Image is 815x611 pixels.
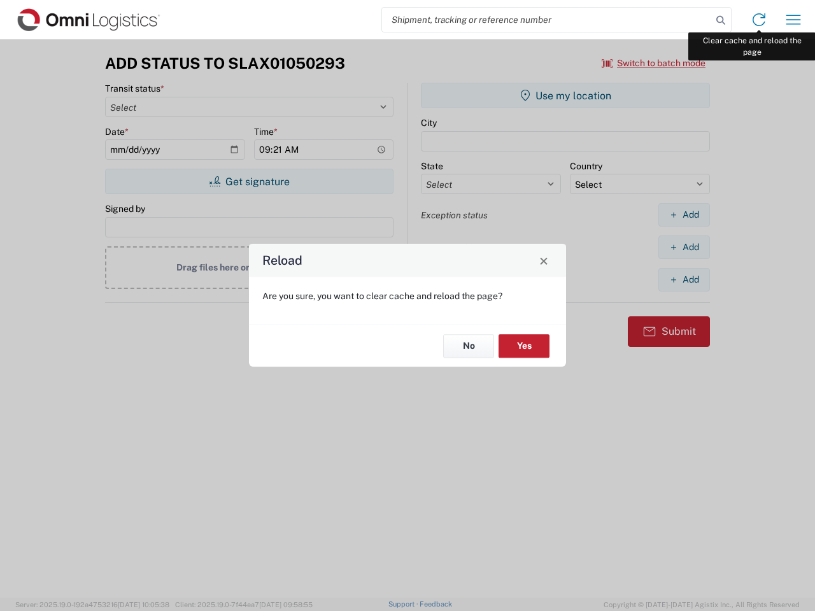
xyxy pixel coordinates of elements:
input: Shipment, tracking or reference number [382,8,712,32]
button: Close [535,251,553,269]
h4: Reload [262,251,302,270]
button: No [443,334,494,358]
p: Are you sure, you want to clear cache and reload the page? [262,290,553,302]
button: Yes [499,334,549,358]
